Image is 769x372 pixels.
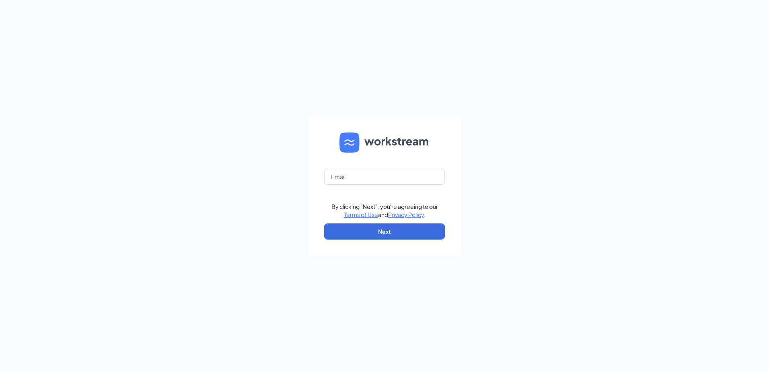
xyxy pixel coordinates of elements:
img: WS logo and Workstream text [339,132,430,153]
button: Next [324,223,445,240]
input: Email [324,169,445,185]
div: By clicking "Next", you're agreeing to our and . [331,203,438,219]
a: Terms of Use [344,211,378,218]
a: Privacy Policy [388,211,424,218]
